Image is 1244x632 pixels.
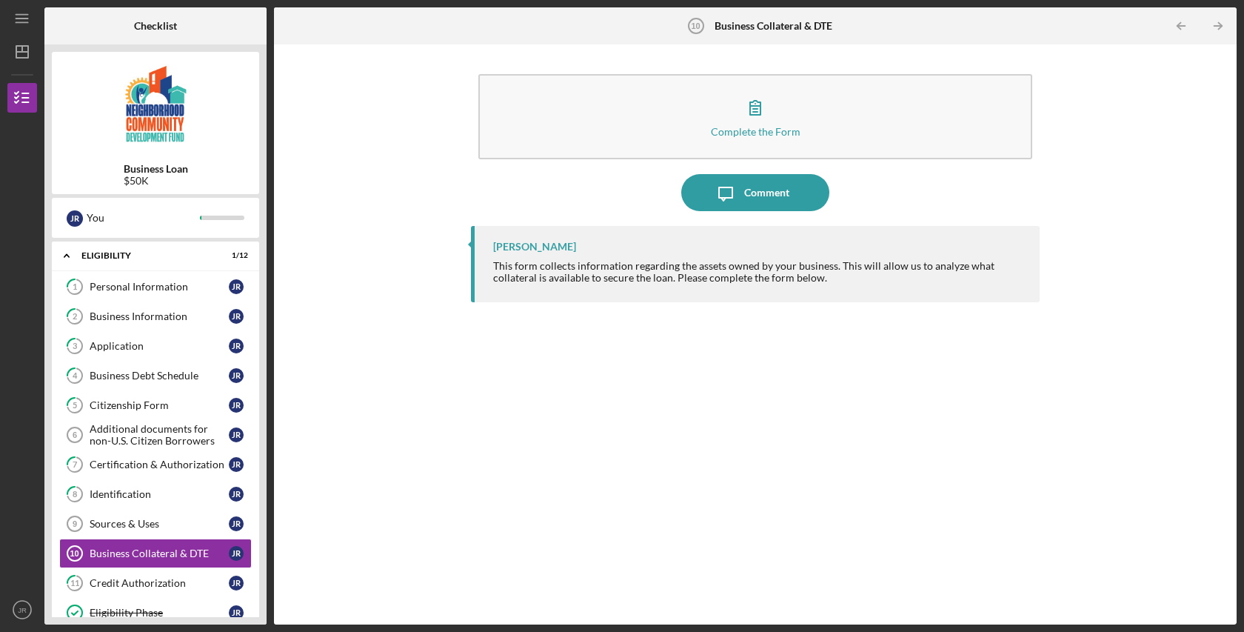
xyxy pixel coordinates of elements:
[90,281,229,293] div: Personal Information
[692,21,700,30] tspan: 10
[73,401,77,410] tspan: 5
[493,241,576,253] div: [PERSON_NAME]
[90,577,229,589] div: Credit Authorization
[59,361,252,390] a: 4Business Debt ScheduleJR
[18,606,27,614] text: JR
[229,279,244,294] div: J R
[493,260,1025,284] div: This form collects information regarding the assets owned by your business. This will allow us to...
[90,459,229,470] div: Certification & Authorization
[70,579,79,588] tspan: 11
[81,251,211,260] div: Eligibility
[59,272,252,302] a: 1Personal InformationJR
[229,516,244,531] div: J R
[59,450,252,479] a: 7Certification & AuthorizationJR
[73,342,77,351] tspan: 3
[87,205,200,230] div: You
[124,175,188,187] div: $50K
[229,428,244,442] div: J R
[59,598,252,628] a: Eligibility PhaseJR
[59,420,252,450] a: 6Additional documents for non-U.S. Citizen BorrowersJR
[90,423,229,447] div: Additional documents for non-U.S. Citizen Borrowers
[221,251,248,260] div: 1 / 12
[59,568,252,598] a: 11Credit AuthorizationJR
[711,126,800,137] div: Complete the Form
[134,20,177,32] b: Checklist
[73,430,77,439] tspan: 6
[73,312,77,322] tspan: 2
[73,460,78,470] tspan: 7
[7,595,37,625] button: JR
[229,487,244,502] div: J R
[124,163,188,175] b: Business Loan
[73,490,77,499] tspan: 8
[229,576,244,591] div: J R
[744,174,789,211] div: Comment
[90,607,229,619] div: Eligibility Phase
[229,546,244,561] div: J R
[90,518,229,530] div: Sources & Uses
[59,302,252,331] a: 2Business InformationJR
[229,339,244,353] div: J R
[229,457,244,472] div: J R
[90,399,229,411] div: Citizenship Form
[67,210,83,227] div: J R
[70,549,78,558] tspan: 10
[73,519,77,528] tspan: 9
[59,509,252,539] a: 9Sources & UsesJR
[52,59,259,148] img: Product logo
[229,309,244,324] div: J R
[90,488,229,500] div: Identification
[90,370,229,382] div: Business Debt Schedule
[681,174,829,211] button: Comment
[59,331,252,361] a: 3ApplicationJR
[229,368,244,383] div: J R
[715,20,832,32] b: Business Collateral & DTE
[59,479,252,509] a: 8IdentificationJR
[90,340,229,352] div: Application
[59,390,252,420] a: 5Citizenship FormJR
[478,74,1032,159] button: Complete the Form
[229,398,244,413] div: J R
[59,539,252,568] a: 10Business Collateral & DTEJR
[90,548,229,559] div: Business Collateral & DTE
[229,605,244,620] div: J R
[90,310,229,322] div: Business Information
[73,371,78,381] tspan: 4
[73,282,77,292] tspan: 1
